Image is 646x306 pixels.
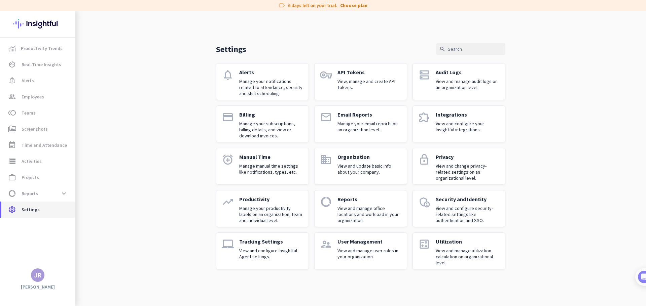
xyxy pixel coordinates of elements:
a: event_noteTime and Attendance [1,137,75,153]
p: Security and Identity [436,196,500,203]
a: notificationsAlertsManage your notifications related to attendance, security and shift scheduling [216,63,309,100]
p: API Tokens [337,69,401,76]
a: laptop_macTracking SettingsView and configure Insightful Agent settings. [216,232,309,269]
a: lockPrivacyView and change privacy-related settings on an organizational level. [412,148,505,185]
span: Activities [22,157,42,165]
a: dnsAudit LogsView and manage audit logs on an organization level. [412,63,505,100]
div: JR [34,272,41,278]
span: Real-Time Insights [22,60,61,69]
a: admin_panel_settingsSecurity and IdentityView and configure security-related settings like authen... [412,190,505,227]
i: settings [8,206,16,214]
span: Productivity Trends [21,44,63,52]
p: Integrations [436,111,500,118]
i: search [439,46,445,52]
i: alarm_add [222,154,234,166]
p: Manage your notifications related to attendance, security and shift scheduling [239,78,303,96]
p: View, manage and create API Tokens. [337,78,401,90]
i: group [8,93,16,101]
p: View and configure your Insightful integrations. [436,121,500,133]
i: laptop_mac [222,238,234,250]
p: View and configure Insightful Agent settings. [239,248,303,260]
a: alarm_addManual TimeManage manual time settings like notifications, types, etc. [216,148,309,185]
p: Manage your subscriptions, billing details, and view or download invoices. [239,121,303,139]
p: Email Reports [337,111,401,118]
a: domainOrganizationView and update basic info about your company. [314,148,407,185]
i: supervisor_account [320,238,332,250]
a: storageActivities [1,153,75,169]
input: Search [436,43,505,55]
i: trending_up [222,196,234,208]
p: View and change privacy-related settings on an organizational level. [436,163,500,181]
i: notification_important [8,77,16,85]
i: dns [418,69,430,81]
p: Tracking Settings [239,238,303,245]
i: label [279,2,285,9]
span: Projects [22,173,39,181]
a: perm_mediaScreenshots [1,121,75,137]
i: payment [222,111,234,123]
i: event_note [8,141,16,149]
p: View and manage user roles in your organization. [337,248,401,260]
p: Privacy [436,154,500,160]
i: work_outline [8,173,16,181]
p: User Management [337,238,401,245]
button: expand_more [58,187,70,200]
a: Choose plan [340,2,367,9]
a: menu-itemProductivity Trends [1,40,75,56]
p: Manual Time [239,154,303,160]
a: paymentBillingManage your subscriptions, billing details, and view or download invoices. [216,105,309,142]
a: tollTeams [1,105,75,121]
p: Manage your email reports on an organization level. [337,121,401,133]
a: emailEmail ReportsManage your email reports on an organization level. [314,105,407,142]
i: vpn_key [320,69,332,81]
i: email [320,111,332,123]
span: Screenshots [22,125,48,133]
p: View and manage office locations and workload in your organization. [337,205,401,223]
i: data_usage [8,189,16,198]
i: admin_panel_settings [418,196,430,208]
p: Settings [216,44,246,54]
p: Utilization [436,238,500,245]
i: av_timer [8,60,16,69]
p: View and manage utilization calculation on organizational level. [436,248,500,266]
a: supervisor_accountUser ManagementView and manage user roles in your organization. [314,232,407,269]
span: Time and Attendance [22,141,67,149]
img: Insightful logo [13,11,62,37]
span: Alerts [22,77,34,85]
a: work_outlineProjects [1,169,75,185]
i: data_usage [320,196,332,208]
a: settingsSettings [1,202,75,218]
a: trending_upProductivityManage your productivity labels on an organization, team and individual le... [216,190,309,227]
p: Manage your productivity labels on an organization, team and individual level. [239,205,303,223]
p: Alerts [239,69,303,76]
i: toll [8,109,16,117]
p: View and configure security-related settings like authentication and SSO. [436,205,500,223]
span: Settings [22,206,40,214]
a: data_usageReportsexpand_more [1,185,75,202]
i: calculate [418,238,430,250]
a: vpn_keyAPI TokensView, manage and create API Tokens. [314,63,407,100]
p: Audit Logs [436,69,500,76]
p: Productivity [239,196,303,203]
p: View and update basic info about your company. [337,163,401,175]
i: perm_media [8,125,16,133]
a: notification_importantAlerts [1,73,75,89]
p: View and manage audit logs on an organization level. [436,78,500,90]
p: Billing [239,111,303,118]
span: Reports [22,189,38,198]
i: domain [320,154,332,166]
a: av_timerReal-Time Insights [1,56,75,73]
a: extensionIntegrationsView and configure your Insightful integrations. [412,105,505,142]
a: calculateUtilizationView and manage utilization calculation on organizational level. [412,232,505,269]
a: groupEmployees [1,89,75,105]
i: extension [418,111,430,123]
i: notifications [222,69,234,81]
a: data_usageReportsView and manage office locations and workload in your organization. [314,190,407,227]
p: Reports [337,196,401,203]
span: Employees [22,93,44,101]
p: Manage manual time settings like notifications, types, etc. [239,163,303,175]
i: storage [8,157,16,165]
span: Teams [22,109,36,117]
p: Organization [337,154,401,160]
i: lock [418,154,430,166]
